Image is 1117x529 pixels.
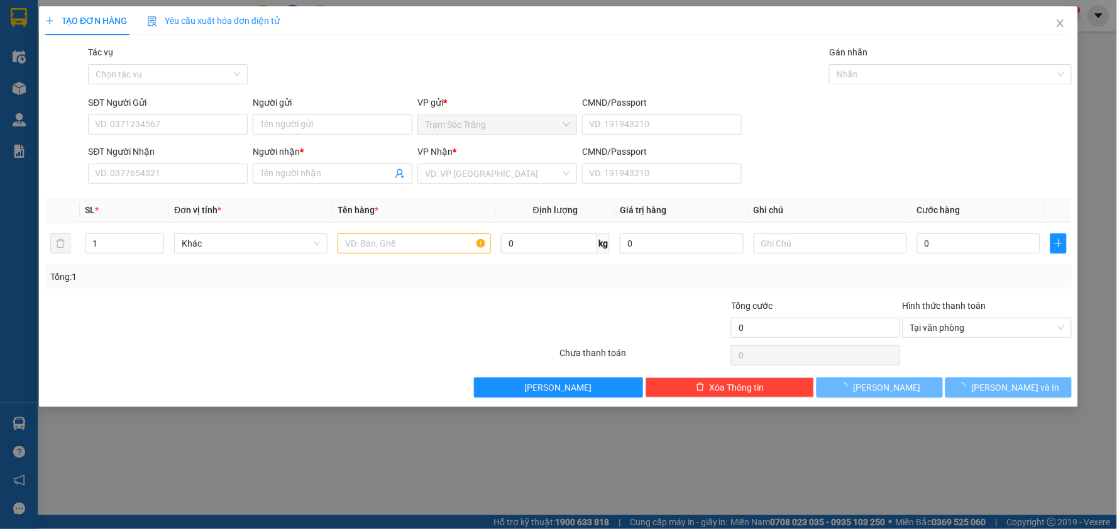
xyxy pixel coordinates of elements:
[1050,233,1066,253] button: plus
[88,96,248,109] div: SĐT Người Gửi
[1051,238,1065,248] span: plus
[474,377,643,398] button: [PERSON_NAME]
[395,169,405,179] span: user-add
[853,381,920,394] span: [PERSON_NAME]
[972,381,1060,394] span: [PERSON_NAME] và In
[182,234,320,253] span: Khác
[903,301,986,311] label: Hình thức thanh toán
[533,205,578,215] span: Định lượng
[945,377,1072,398] button: [PERSON_NAME] và In
[45,16,127,26] span: TẠO ĐƠN HÀNG
[958,382,972,391] span: loading
[731,301,773,311] span: Tổng cước
[620,205,666,215] span: Giá trị hàng
[1043,6,1078,42] button: Close
[147,16,280,26] span: Yêu cầu xuất hóa đơn điện tử
[50,270,431,284] div: Tổng: 1
[88,145,248,159] div: SĐT Người Nhận
[88,47,113,57] label: Tác vụ
[817,377,944,398] button: [PERSON_NAME]
[418,147,453,157] span: VP Nhận
[1055,18,1065,28] span: close
[558,346,730,368] div: Chưa thanh toán
[253,96,412,109] div: Người gửi
[646,377,815,398] button: deleteXóa Thông tin
[696,382,705,393] span: delete
[749,198,912,223] th: Ghi chú
[754,233,907,253] input: Ghi Chú
[830,47,868,57] label: Gán nhãn
[45,16,54,25] span: plus
[147,16,157,26] img: icon
[426,115,570,134] span: Trạm Sóc Trăng
[620,233,744,253] input: 0
[338,205,378,215] span: Tên hàng
[338,233,491,253] input: VD: Bàn, Ghế
[583,145,742,159] div: CMND/Passport
[839,382,853,391] span: loading
[50,233,70,253] button: delete
[253,145,412,159] div: Người nhận
[583,96,742,109] div: CMND/Passport
[917,205,960,215] span: Cước hàng
[910,318,1064,337] span: Tại văn phòng
[597,233,610,253] span: kg
[710,381,764,394] span: Xóa Thông tin
[85,205,95,215] span: SL
[525,381,592,394] span: [PERSON_NAME]
[174,205,221,215] span: Đơn vị tính
[418,96,578,109] div: VP gửi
